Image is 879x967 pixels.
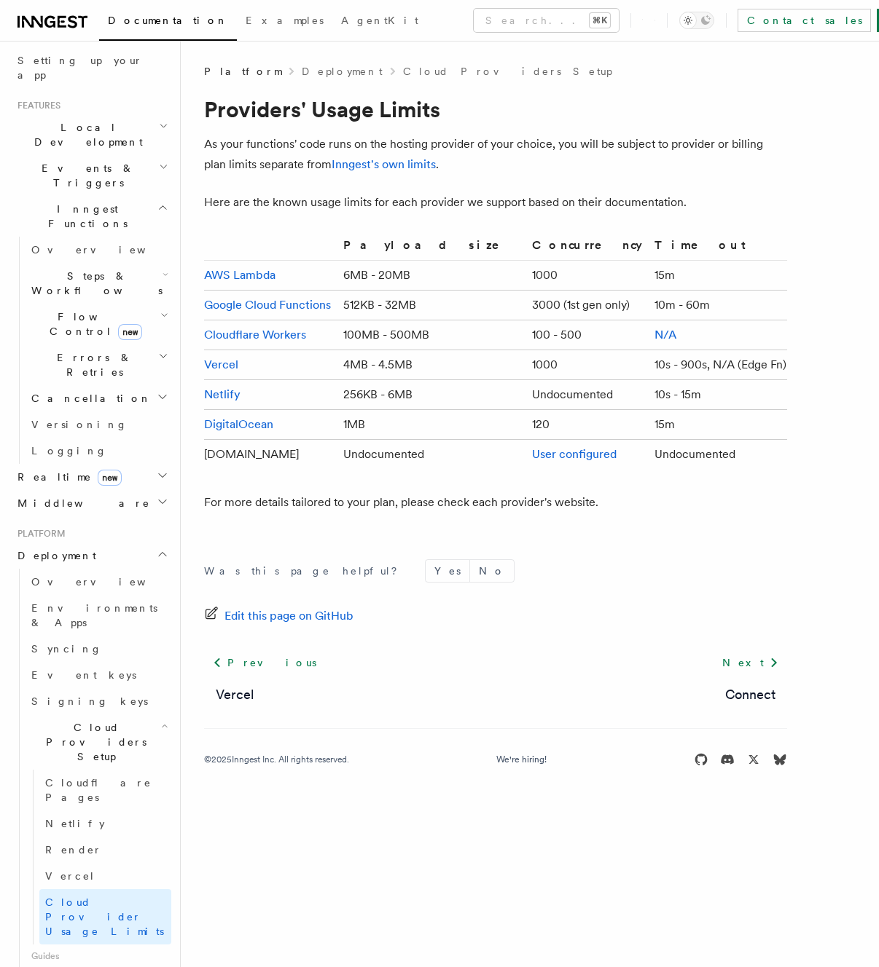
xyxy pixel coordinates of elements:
[738,9,871,32] a: Contact sales
[204,298,331,312] a: Google Cloud Functions
[204,64,281,79] span: Platform
[45,896,164,937] span: Cloud Provider Usage Limits
[12,496,150,510] span: Middleware
[204,387,241,401] a: Netlify
[403,64,612,79] a: Cloud Providers Setup
[118,324,142,340] span: new
[31,244,181,256] span: Overview
[337,380,526,410] td: 256KB - 6MB
[12,155,171,196] button: Events & Triggers
[337,410,526,440] td: 1MB
[470,560,514,582] button: No
[39,863,171,889] a: Vercel
[204,134,787,175] p: As your functions' code runs on the hosting provider of your choice, you will be subject to provi...
[26,385,171,411] button: Cancellation
[337,291,526,320] td: 512KB - 32MB
[26,714,171,770] button: Cloud Providers Setup
[31,695,148,707] span: Signing keys
[532,447,617,461] a: User configured
[204,417,273,431] a: DigitalOcean
[12,464,171,490] button: Realtimenew
[26,304,171,344] button: Flow Controlnew
[496,754,547,765] a: We're hiring!
[31,602,157,628] span: Environments & Apps
[224,606,353,626] span: Edit this page on GitHub
[12,548,96,563] span: Deployment
[526,320,649,350] td: 100 - 500
[649,410,787,440] td: 15m
[590,13,610,28] kbd: ⌘K
[39,810,171,837] a: Netlify
[12,47,171,88] a: Setting up your app
[39,770,171,810] a: Cloudflare Pages
[302,64,383,79] a: Deployment
[649,236,787,261] th: Timeout
[26,662,171,688] a: Event keys
[26,720,161,764] span: Cloud Providers Setup
[26,569,171,595] a: Overview
[26,309,160,339] span: Flow Control
[337,350,526,380] td: 4MB - 4.5MB
[526,236,649,261] th: Concurrency
[204,96,787,122] h1: Providers' Usage Limits
[649,261,787,291] td: 15m
[26,411,171,438] a: Versioning
[12,161,159,190] span: Events & Triggers
[17,55,143,81] span: Setting up your app
[649,350,787,380] td: 10s - 900s, N/A (Edge Fn)
[337,236,526,261] th: Payload size
[26,263,171,304] button: Steps & Workflows
[426,560,469,582] button: Yes
[31,445,107,457] span: Logging
[45,870,95,882] span: Vercel
[204,606,353,626] a: Edit this page on GitHub
[526,261,649,291] td: 1000
[246,15,324,26] span: Examples
[12,490,171,516] button: Middleware
[332,157,436,171] a: Inngest's own limits
[12,237,171,464] div: Inngest Functions
[26,636,171,662] a: Syncing
[204,328,306,342] a: Cloudflare Workers
[204,564,407,578] p: Was this page helpful?
[12,202,157,231] span: Inngest Functions
[204,358,238,371] a: Vercel
[31,669,136,681] span: Event keys
[649,440,787,470] td: Undocumented
[204,754,349,765] div: © 2025 Inngest Inc. All rights reserved.
[526,410,649,440] td: 120
[204,440,337,470] td: [DOMAIN_NAME]
[12,100,60,111] span: Features
[12,196,171,237] button: Inngest Functions
[649,291,787,320] td: 10m - 60m
[26,438,171,464] a: Logging
[39,837,171,863] a: Render
[99,4,237,41] a: Documentation
[474,9,619,32] button: Search...⌘K
[45,777,152,803] span: Cloudflare Pages
[26,344,171,385] button: Errors & Retries
[26,237,171,263] a: Overview
[337,320,526,350] td: 100MB - 500MB
[649,380,787,410] td: 10s - 15m
[26,770,171,944] div: Cloud Providers Setup
[26,269,163,298] span: Steps & Workflows
[12,470,122,484] span: Realtime
[332,4,427,39] a: AgentKit
[526,350,649,380] td: 1000
[31,419,128,430] span: Versioning
[26,595,171,636] a: Environments & Apps
[31,576,181,588] span: Overview
[12,542,171,569] button: Deployment
[204,192,787,213] p: Here are the known usage limits for each provider we support based on their documentation.
[12,120,159,149] span: Local Development
[12,528,66,540] span: Platform
[204,492,787,513] p: For more details tailored to your plan, please check each provider's website.
[337,440,526,470] td: Undocumented
[31,643,102,655] span: Syncing
[526,291,649,320] td: 3000 (1st gen only)
[337,261,526,291] td: 6MB - 20MB
[714,650,787,676] a: Next
[26,350,158,379] span: Errors & Retries
[39,889,171,944] a: Cloud Provider Usage Limits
